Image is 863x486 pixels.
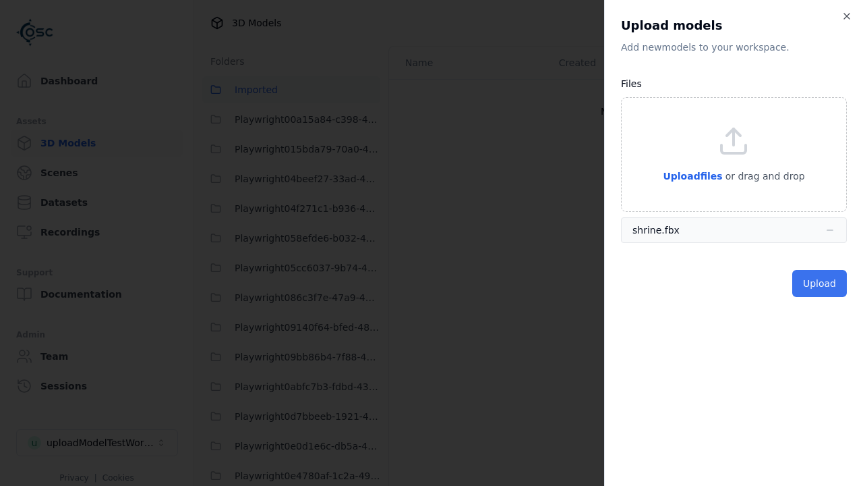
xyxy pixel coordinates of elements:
[663,171,722,182] span: Upload files
[621,16,847,35] h2: Upload models
[723,168,805,184] p: or drag and drop
[621,78,642,89] label: Files
[632,223,680,237] div: shrine.fbx
[621,40,847,54] p: Add new model s to your workspace.
[792,270,847,297] button: Upload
